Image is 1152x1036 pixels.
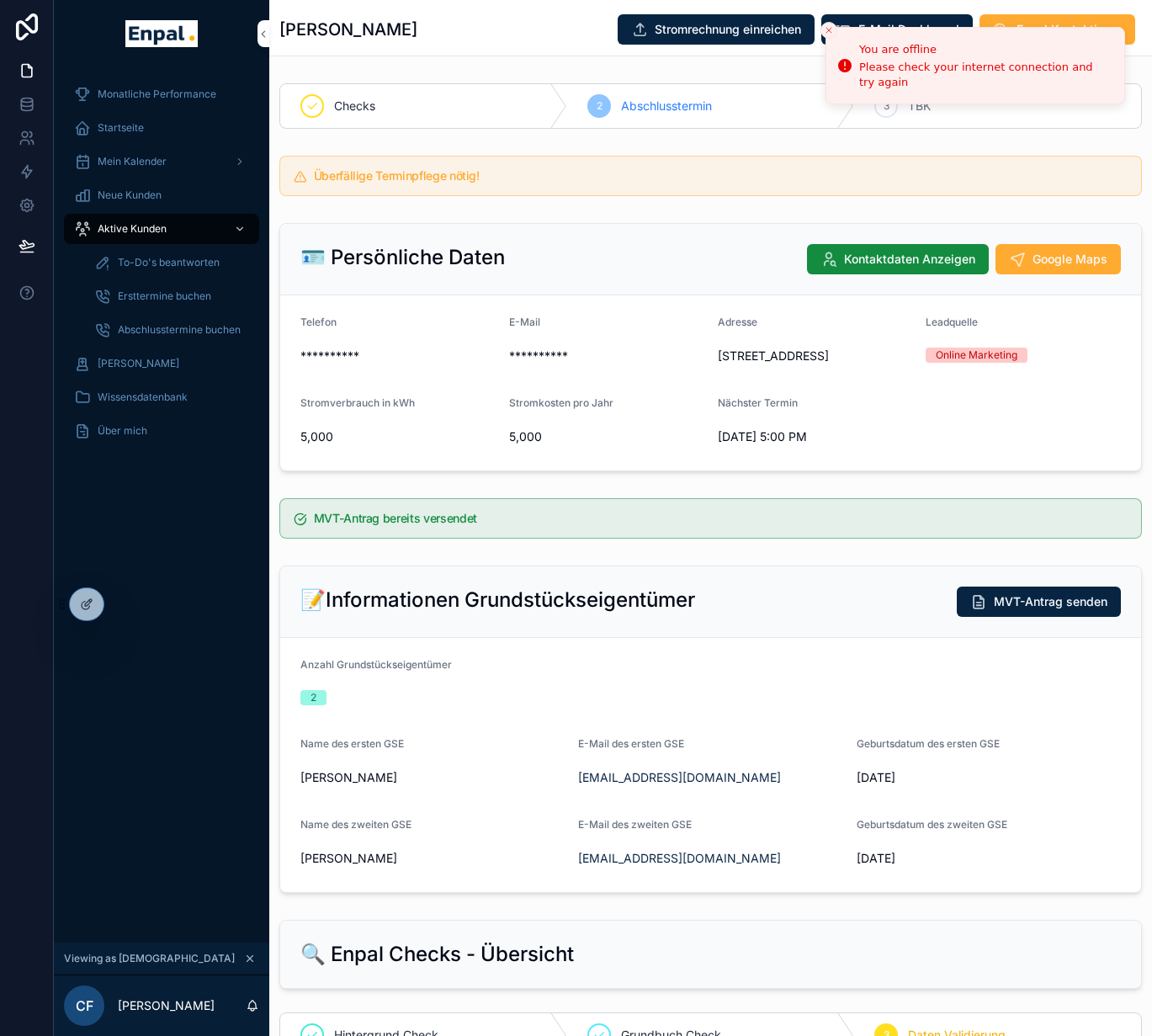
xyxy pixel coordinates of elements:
[300,737,404,750] span: Name des ersten GSE
[98,88,216,101] span: Monatliche Performance
[300,428,496,445] span: 5,000
[118,997,215,1014] p: [PERSON_NAME]
[98,424,147,438] span: Über mich
[314,170,1128,182] h5: Überfällige Terminpflege nötig!
[844,251,975,268] span: Kontaktdaten Anzeigen
[718,316,757,328] span: Adresse
[718,428,913,445] span: [DATE] 5:00 PM
[857,769,1121,786] span: [DATE]
[98,121,144,135] span: Startseite
[64,214,259,244] a: Aktive Kunden
[98,390,188,404] span: Wissensdatenbank
[597,99,603,113] span: 2
[578,818,692,831] span: E-Mail des zweiten GSE
[509,316,540,328] span: E-Mail
[64,416,259,446] a: Über mich
[884,99,889,113] span: 3
[64,348,259,379] a: [PERSON_NAME]
[125,20,197,47] img: App logo
[618,14,815,45] button: Stromrechnung einreichen
[98,222,167,236] span: Aktive Kunden
[718,396,798,409] span: Nächster Termin
[509,396,613,409] span: Stromkosten pro Jahr
[857,850,1121,867] span: [DATE]
[98,155,167,168] span: Mein Kalender
[994,593,1107,610] span: MVT-Antrag senden
[84,315,259,345] a: Abschlusstermine buchen
[118,323,241,337] span: Abschlusstermine buchen
[857,737,1000,750] span: Geburtsdatum des ersten GSE
[621,98,712,114] span: Abschlusstermin
[995,244,1121,274] button: Google Maps
[718,348,913,364] span: [STREET_ADDRESS]
[857,818,1007,831] span: Geburtsdatum des zweiten GSE
[979,14,1135,45] button: Enpal Kontaktieren
[64,79,259,109] a: Monatliche Performance
[84,247,259,278] a: To-Do's beantworten
[936,348,1017,363] div: Online Marketing
[655,21,801,38] span: Stromrechnung einreichen
[300,396,415,409] span: Stromverbrauch in kWh
[509,428,704,445] span: 5,000
[578,850,781,867] a: [EMAIL_ADDRESS][DOMAIN_NAME]
[908,98,931,114] span: TBK
[64,113,259,143] a: Startseite
[118,290,211,303] span: Ersttermine buchen
[300,818,411,831] span: Name des zweiten GSE
[64,180,259,210] a: Neue Kunden
[64,146,259,177] a: Mein Kalender
[807,244,989,274] button: Kontaktdaten Anzeigen
[300,587,695,614] h2: 📝Informationen Grundstückseigentümer
[300,658,452,671] span: Anzahl Grundstückseigentümer
[54,67,269,468] div: scrollable content
[334,98,375,114] span: Checks
[300,941,574,968] h2: 🔍 Enpal Checks - Übersicht
[1033,251,1107,268] span: Google Maps
[64,952,235,965] span: Viewing as [DEMOGRAPHIC_DATA]
[926,316,978,328] span: Leadquelle
[578,769,781,786] a: [EMAIL_ADDRESS][DOMAIN_NAME]
[98,357,179,370] span: [PERSON_NAME]
[314,513,1128,524] h5: MVT-Antrag bereits versendet
[300,316,337,328] span: Telefon
[76,996,93,1016] span: CF
[118,256,220,269] span: To-Do's beantworten
[859,60,1111,90] div: Please check your internet connection and try again
[820,22,837,39] button: Close toast
[300,244,505,271] h2: 🪪 Persönliche Daten
[84,281,259,311] a: Ersttermine buchen
[311,690,316,705] div: 2
[98,189,162,202] span: Neue Kunden
[279,18,417,41] h1: [PERSON_NAME]
[957,587,1121,617] button: MVT-Antrag senden
[859,41,1111,58] div: You are offline
[300,850,565,867] span: [PERSON_NAME]
[578,737,684,750] span: E-Mail des ersten GSE
[300,769,565,786] span: [PERSON_NAME]
[64,382,259,412] a: Wissensdatenbank
[821,14,973,45] button: E-Mail Dashboard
